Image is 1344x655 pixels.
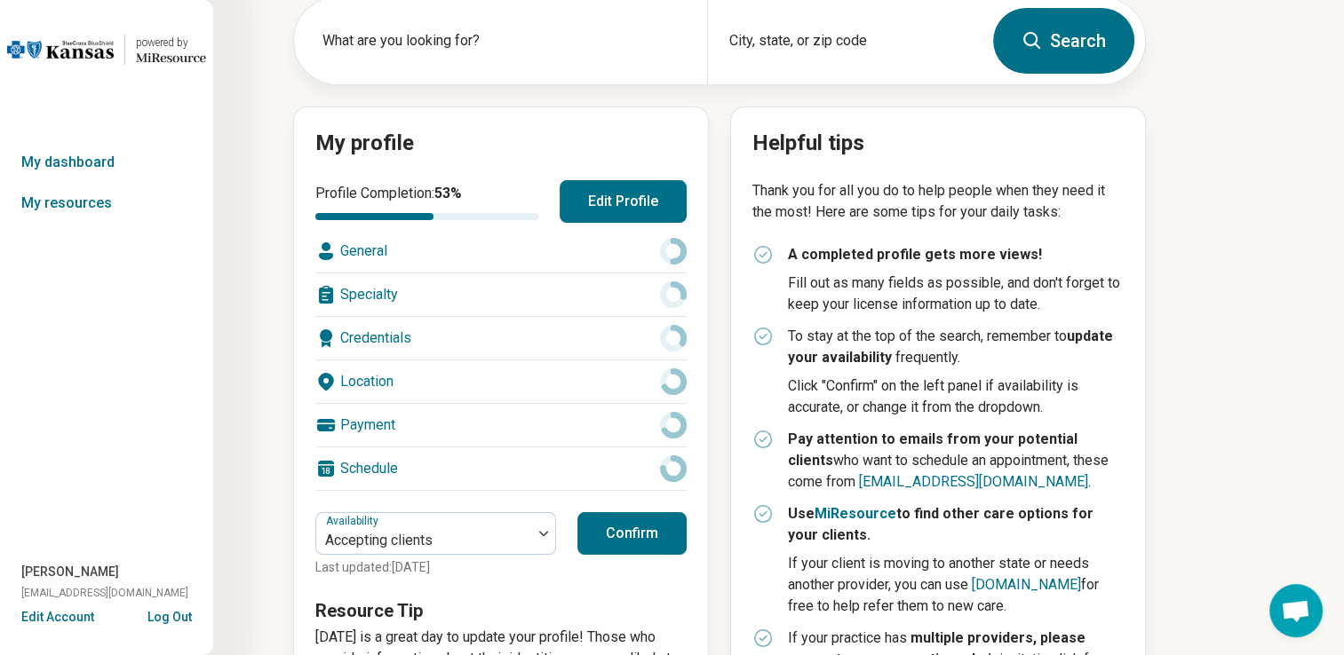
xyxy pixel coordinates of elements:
[859,473,1088,490] a: [EMAIL_ADDRESS][DOMAIN_NAME]
[560,180,687,223] button: Edit Profile
[788,272,1124,315] p: Fill out as many fields as possible, and don't forget to keep your license information up to date.
[788,553,1124,617] p: If your client is moving to another state or needs another provider, you can use for free to help...
[315,129,687,159] h2: My profile
[322,30,686,51] label: What are you looking for?
[788,430,1078,469] strong: Pay attention to emails from your potential clients
[577,512,687,555] button: Confirm
[7,28,206,71] a: Blue Cross Blue Shield Kansaspowered by
[315,598,687,623] h3: Resource Tip
[752,129,1124,159] h2: Helpful tips
[788,505,1093,543] strong: Use to find other care options for your clients.
[815,505,896,522] a: MiResource
[788,327,1113,366] strong: update your availability
[788,246,1042,263] strong: A completed profile gets more views!
[788,429,1124,493] p: who want to schedule an appointment, these come from .
[315,360,687,403] div: Location
[21,608,94,627] button: Edit Account
[434,185,462,201] span: 53 %
[315,230,687,272] div: General
[788,375,1124,418] p: Click "Confirm" on the left panel if availability is accurate, or change it from the dropdown.
[788,326,1124,368] p: To stay at the top of the search, remember to frequently.
[136,35,206,51] div: powered by
[315,273,687,316] div: Specialty
[1269,584,1323,637] div: Open chat
[21,563,119,581] span: [PERSON_NAME]
[993,8,1134,74] button: Search
[315,447,687,490] div: Schedule
[972,576,1081,593] a: [DOMAIN_NAME]
[21,585,188,601] span: [EMAIL_ADDRESS][DOMAIN_NAME]
[147,608,192,622] button: Log Out
[315,183,538,220] div: Profile Completion:
[752,180,1124,223] p: Thank you for all you do to help people when they need it the most! Here are some tips for your d...
[315,317,687,359] div: Credentials
[315,558,556,577] p: Last updated: [DATE]
[7,28,114,71] img: Blue Cross Blue Shield Kansas
[326,515,382,527] label: Availability
[315,404,687,446] div: Payment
